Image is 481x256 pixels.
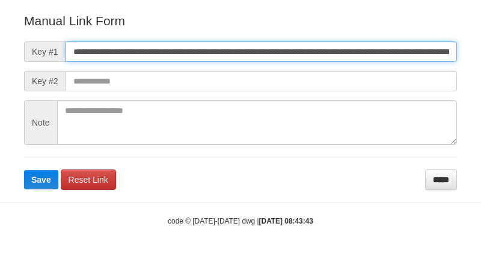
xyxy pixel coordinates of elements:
[24,170,58,189] button: Save
[24,12,457,29] p: Manual Link Form
[24,71,66,91] span: Key #2
[24,100,57,145] span: Note
[259,217,313,225] strong: [DATE] 08:43:43
[69,175,108,184] span: Reset Link
[168,217,313,225] small: code © [DATE]-[DATE] dwg |
[31,175,51,184] span: Save
[61,169,116,190] a: Reset Link
[24,41,66,62] span: Key #1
